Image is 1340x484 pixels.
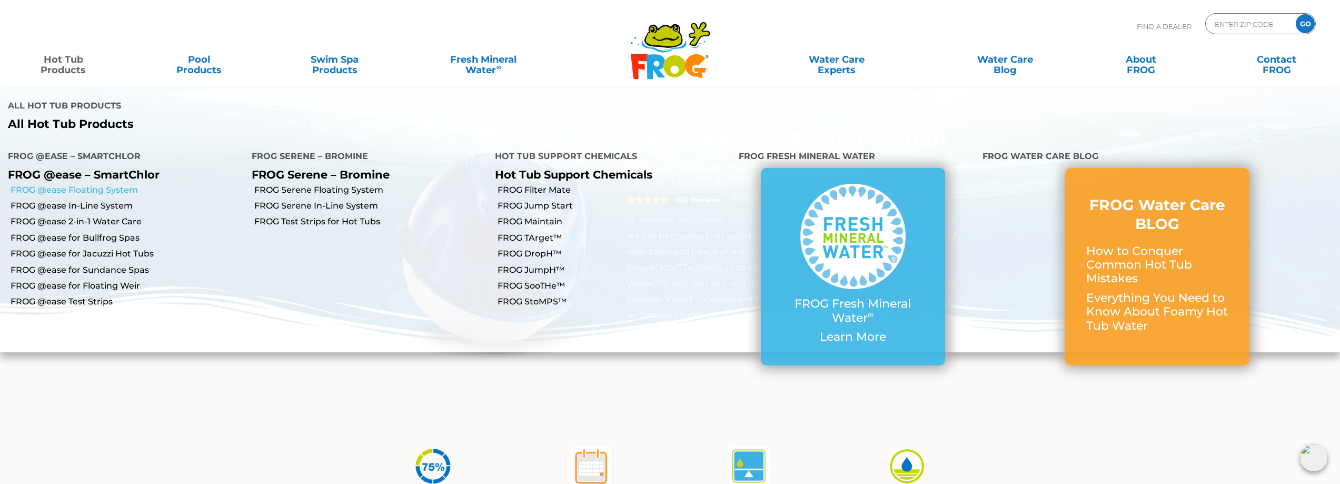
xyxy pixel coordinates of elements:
[8,147,236,168] h4: FROG @ease – SmartChlor
[782,184,924,349] a: FROG Fresh Mineral Water∞ Learn More
[254,200,488,212] a: FROG Serene In-Line System
[868,309,874,320] sup: ∞
[498,264,731,276] a: FROG JumpH™
[782,330,924,344] p: Learn More
[254,184,488,196] a: FROG Serene Floating System
[982,147,1332,168] h4: FROG Water Care Blog
[11,184,244,196] a: FROG @ease Floating System
[146,49,252,70] a: PoolProducts
[8,168,236,181] p: FROG @ease – SmartChlor
[282,49,387,70] a: Swim SpaProducts
[495,168,652,181] a: Hot Tub Support Chemicals
[252,147,480,168] h4: FROG Serene – Bromine
[739,147,967,168] h4: FROG Fresh Mineral Water
[498,232,731,244] a: FROG TArget™
[1086,195,1228,338] a: FROG Water Care BLOG How to Conquer Common Hot Tub Mistakes Everything You Need to Know About Foa...
[498,216,731,228] a: FROG Maintain
[11,232,244,244] a: FROG @ease for Bullfrog Spas
[498,296,731,308] a: FROG StoMPS™
[1224,49,1329,70] a: ContactFROG
[495,147,723,168] h4: Hot Tub Support Chemicals
[11,248,244,260] a: FROG @ease for Jacuzzi Hot Tubs
[1137,13,1192,39] p: Find A Dealer
[498,280,731,292] a: FROG SooTHe™
[11,49,116,70] a: Hot TubProducts
[11,280,244,292] a: FROG @ease for Floating Weir
[498,200,731,212] a: FROG Jump Start
[1296,14,1315,33] input: GO
[252,168,480,181] p: FROG Serene – Bromine
[11,296,244,308] a: FROG @ease Test Strips
[8,117,662,131] a: All Hot Tub Products
[952,49,1058,70] a: Water CareBlog
[11,216,244,228] a: FROG @ease 2-in-1 Water Care
[496,63,501,71] sup: ∞
[751,49,922,70] a: Water CareExperts
[8,96,662,117] h4: All Hot Tub Products
[11,200,244,212] a: FROG @ease In-Line System
[418,49,550,70] a: Fresh MineralWater∞
[254,216,488,228] a: FROG Test Strips for Hot Tubs
[1086,195,1228,234] h3: FROG Water Care BLOG
[1300,444,1327,471] img: openIcon
[1088,49,1194,70] a: AboutFROG
[1214,16,1285,32] input: Zip Code Form
[11,264,244,276] a: FROG @ease for Sundance Spas
[498,184,731,196] a: FROG Filter Mate
[498,248,731,260] a: FROG DropH™
[1086,291,1228,333] p: Everything You Need to Know About Foamy Hot Tub Water
[782,297,924,325] p: FROG Fresh Mineral Water
[1086,244,1228,286] p: How to Conquer Common Hot Tub Mistakes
